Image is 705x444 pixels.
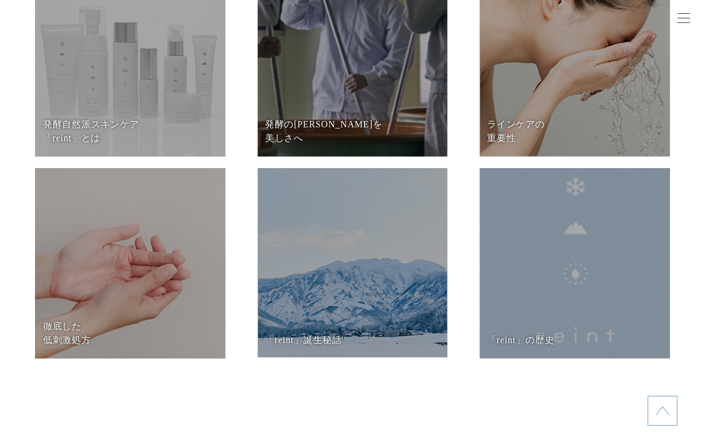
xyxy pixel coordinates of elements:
[487,118,662,145] dt: ラインケアの 重要性
[480,168,670,359] a: 「reint」の歴史
[35,168,225,359] a: 徹底した低刺激処⽅
[43,320,218,347] dt: 徹底した 低刺激処⽅
[487,333,662,347] dt: 「reint」の歴史
[258,168,448,358] a: 「reint」誕⽣秘話
[656,404,669,418] img: topに戻る
[43,118,218,145] dt: 発酵自然派スキンケア 「reint」とは
[265,118,440,145] dt: 発酵の[PERSON_NAME]を 美しさへ
[265,333,440,347] dt: 「reint」誕⽣秘話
